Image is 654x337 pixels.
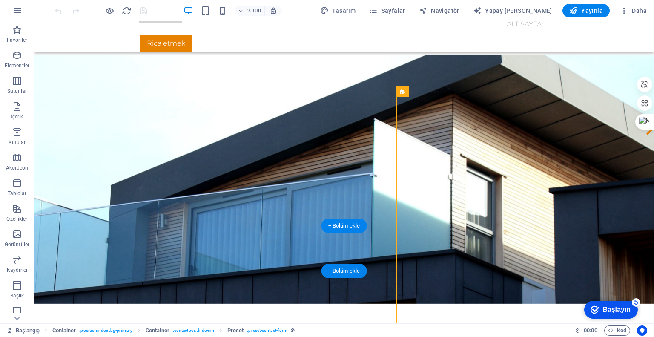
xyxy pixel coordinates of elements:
font: Başlayın [34,9,62,17]
button: yeniden yükle [121,6,132,16]
span: . positionindex .bg-primary [79,325,132,336]
button: Tasarım [317,4,359,17]
span: . preset-contact-form [247,325,287,336]
span: Click to select. Double-click to edit [52,325,76,336]
font: Favoriler [7,37,27,43]
div: Başlayın 5 ürün kaldı, %0 tamamlandı [15,4,69,22]
nav: ekmek kırıntısı [52,325,295,336]
font: Yapay [PERSON_NAME] [485,7,552,14]
font: Başlangıç [16,327,40,334]
button: Daha [617,4,650,17]
font: Yayınla [581,7,603,14]
span: Click to select. Double-click to edit [146,325,169,336]
font: Elementler [5,63,29,69]
font: İçerik [11,114,23,120]
i: This element is a customizable preset [291,328,295,333]
span: . contactbox .hide-sm [173,325,214,336]
a: Seçimi iptal etmek için tıklayın. Sayfaları açmak için çift tıklayın. [7,325,40,336]
h6: Oturum süresi [575,325,597,336]
font: + Bölüm ekle [328,268,360,274]
font: Kutular [9,139,26,145]
font: Tablolar [8,190,27,196]
button: Önizleme modundan çıkıp düzenlemeye devam etmek için buraya tıklayın [104,6,115,16]
font: Görüntüler [5,242,29,248]
span: Click to select. Double-click to edit [227,325,244,336]
i: Yeniden boyutlandırma sırasında seçilen cihaza uyacak şekilde yakınlaştırma seviyesi otomatik ola... [270,7,277,14]
font: %100 [247,7,261,14]
font: Özellikler [6,216,27,222]
font: Daha [632,7,647,14]
font: 5 [66,2,69,9]
font: Sütunlar [7,88,27,94]
font: 00 [584,327,590,334]
font: Akordeon [6,165,29,171]
font: : [590,327,591,334]
font: Sayfalar [381,7,405,14]
font: Tasarım [332,7,356,14]
font: Kod [617,327,626,334]
div: Tasarım (Ctrl+Alt+Y) [317,4,359,17]
button: Yapay [PERSON_NAME] [470,4,556,17]
font: + Bölüm ekle [328,222,360,229]
button: Kod [604,325,630,336]
font: 00 [591,327,597,334]
button: Yayınla [562,4,610,17]
font: Navigatör [431,7,459,14]
button: Navigatör [416,4,463,17]
font: Başlık [10,293,24,299]
button: %100 [235,6,265,16]
button: Sayfalar [366,4,409,17]
i: Sayfayı yeniden yükle [122,6,132,16]
button: Kullanıcı merkezli [637,325,647,336]
font: Kaydırıcı [7,267,27,273]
